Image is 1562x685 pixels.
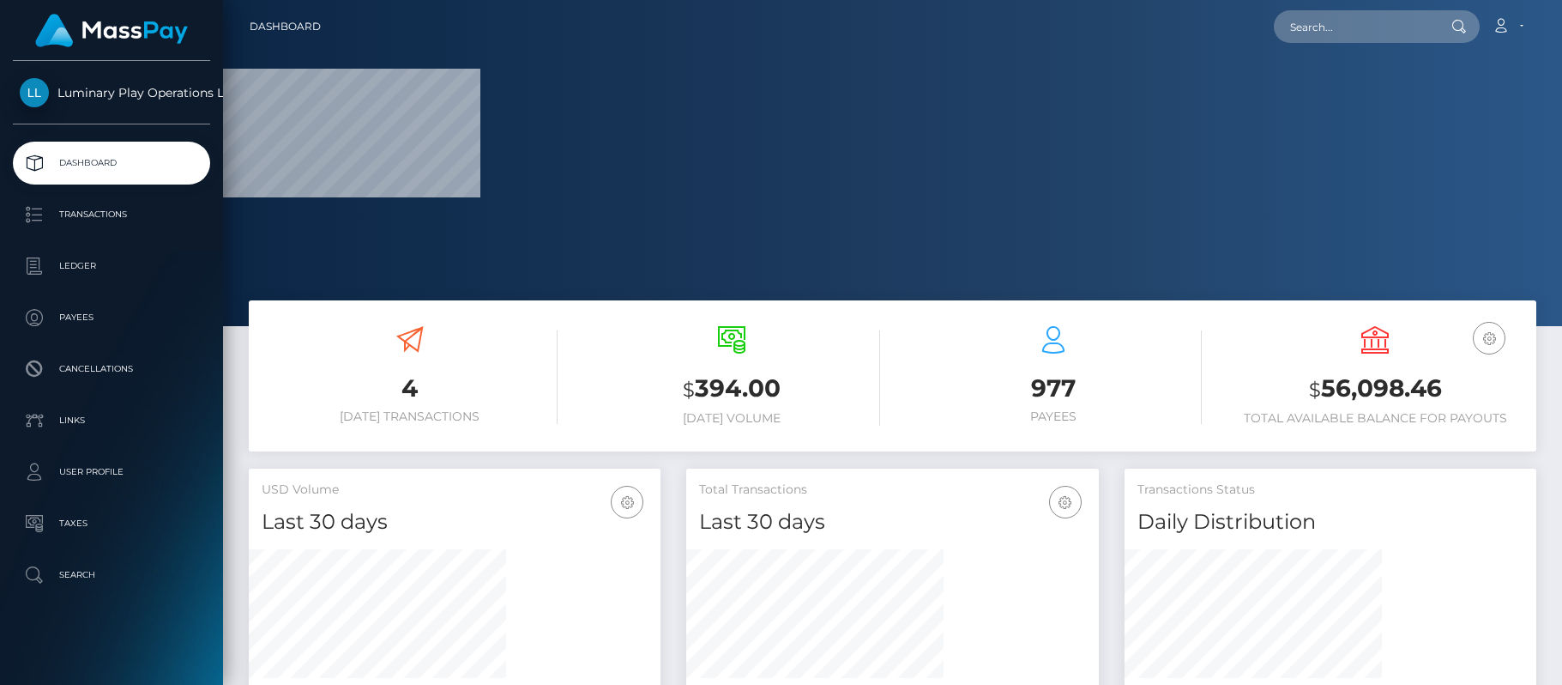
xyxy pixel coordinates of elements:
[250,9,321,45] a: Dashboard
[1227,372,1523,407] h3: 56,098.46
[262,372,558,405] h3: 4
[1137,507,1523,537] h4: Daily Distribution
[13,193,210,236] a: Transactions
[262,507,648,537] h4: Last 30 days
[262,409,558,424] h6: [DATE] Transactions
[1227,411,1523,426] h6: Total Available Balance for Payouts
[20,562,203,588] p: Search
[13,399,210,442] a: Links
[1137,482,1523,499] h5: Transactions Status
[583,411,879,426] h6: [DATE] Volume
[20,511,203,536] p: Taxes
[20,356,203,382] p: Cancellations
[13,348,210,391] a: Cancellations
[13,142,210,185] a: Dashboard
[35,14,188,47] img: MassPay Logo
[583,372,879,407] h3: 394.00
[13,245,210,288] a: Ledger
[699,507,1085,537] h4: Last 30 days
[20,78,49,107] img: Luminary Play Operations Limited
[699,482,1085,499] h5: Total Transactions
[13,502,210,545] a: Taxes
[20,150,203,176] p: Dashboard
[20,305,203,330] p: Payees
[906,409,1202,424] h6: Payees
[13,451,210,494] a: User Profile
[13,296,210,339] a: Payees
[13,85,210,100] span: Luminary Play Operations Limited
[262,482,648,499] h5: USD Volume
[20,459,203,485] p: User Profile
[13,554,210,597] a: Search
[20,253,203,279] p: Ledger
[906,372,1202,405] h3: 977
[1309,378,1321,402] small: $
[683,378,695,402] small: $
[20,408,203,433] p: Links
[1274,10,1435,43] input: Search...
[20,202,203,227] p: Transactions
